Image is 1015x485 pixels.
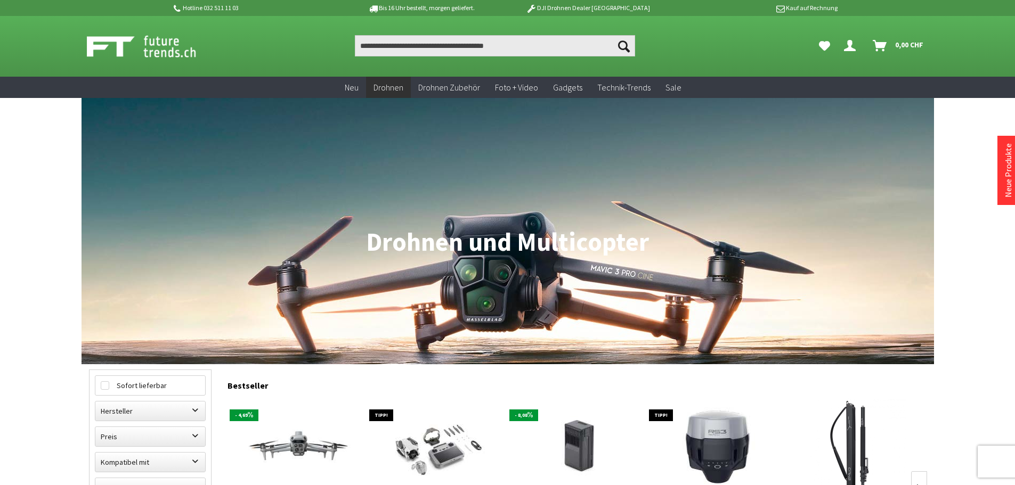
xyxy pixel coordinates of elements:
span: Drohnen [373,82,403,93]
span: Neu [345,82,359,93]
a: Drohnen Zubehör [411,77,488,98]
label: Kompatibel mit [95,453,205,472]
p: Bis 16 Uhr bestellt, morgen geliefert. [338,2,505,14]
img: DJI Matrice 4T [230,408,367,485]
p: Kauf auf Rechnung [671,2,838,14]
label: Hersteller [95,401,205,421]
a: Technik-Trends [590,77,658,98]
span: Technik-Trends [597,82,651,93]
a: Gadgets [546,77,590,98]
input: Produkt, Marke, Kategorie, EAN, Artikelnummer… [355,35,635,56]
div: Bestseller [228,369,927,396]
a: Sale [658,77,689,98]
a: Neue Produkte [1003,143,1013,198]
label: Sofort lieferbar [95,376,205,395]
span: Sale [665,82,681,93]
h1: Drohnen und Multicopter [89,229,927,256]
span: 0,00 CHF [895,36,923,53]
a: Neu [337,77,366,98]
p: Hotline 032 511 11 03 [172,2,338,14]
img: Shop Futuretrends - zur Startseite wechseln [87,33,220,60]
a: Warenkorb [868,35,929,56]
a: Foto + Video [488,77,546,98]
button: Suchen [613,35,635,56]
span: Gadgets [553,82,582,93]
a: Meine Favoriten [814,35,835,56]
a: Dein Konto [840,35,864,56]
label: Preis [95,427,205,446]
span: Foto + Video [495,82,538,93]
span: Drohnen Zubehör [418,82,480,93]
p: DJI Drohnen Dealer [GEOGRAPHIC_DATA] [505,2,671,14]
a: Drohnen [366,77,411,98]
